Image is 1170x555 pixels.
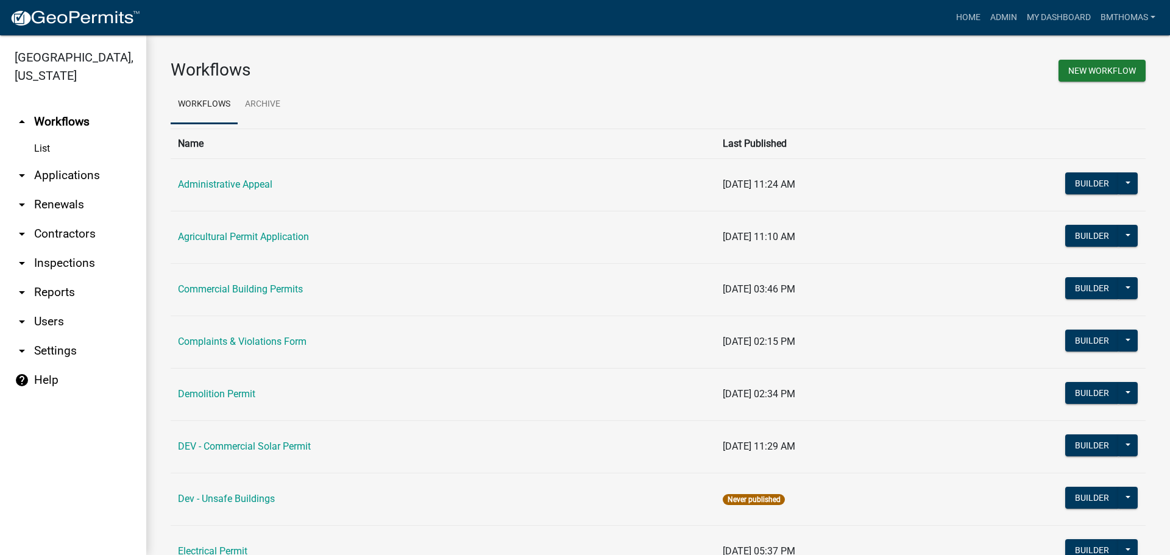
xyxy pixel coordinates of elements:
button: Builder [1065,225,1119,247]
span: [DATE] 11:29 AM [723,440,795,452]
i: arrow_drop_down [15,256,29,270]
a: Archive [238,85,288,124]
a: Workflows [171,85,238,124]
th: Name [171,129,715,158]
a: Agricultural Permit Application [178,231,309,242]
button: Builder [1065,330,1119,352]
a: My Dashboard [1022,6,1096,29]
a: Admin [985,6,1022,29]
a: Dev - Unsafe Buildings [178,493,275,504]
i: arrow_drop_down [15,227,29,241]
a: Home [951,6,985,29]
a: Complaints & Violations Form [178,336,307,347]
button: Builder [1065,434,1119,456]
a: DEV - Commercial Solar Permit [178,440,311,452]
i: arrow_drop_down [15,197,29,212]
span: [DATE] 02:15 PM [723,336,795,347]
i: arrow_drop_up [15,115,29,129]
span: [DATE] 03:46 PM [723,283,795,295]
i: help [15,373,29,387]
span: [DATE] 11:24 AM [723,179,795,190]
i: arrow_drop_down [15,285,29,300]
span: [DATE] 02:34 PM [723,388,795,400]
a: Demolition Permit [178,388,255,400]
button: New Workflow [1058,60,1146,82]
button: Builder [1065,277,1119,299]
a: bmthomas [1096,6,1160,29]
i: arrow_drop_down [15,168,29,183]
th: Last Published [715,129,929,158]
i: arrow_drop_down [15,314,29,329]
button: Builder [1065,487,1119,509]
i: arrow_drop_down [15,344,29,358]
span: Never published [723,494,784,505]
button: Builder [1065,172,1119,194]
button: Builder [1065,382,1119,404]
h3: Workflows [171,60,649,80]
a: Administrative Appeal [178,179,272,190]
span: [DATE] 11:10 AM [723,231,795,242]
a: Commercial Building Permits [178,283,303,295]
